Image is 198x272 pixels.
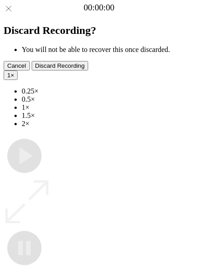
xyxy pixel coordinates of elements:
[32,61,89,70] button: Discard Recording
[22,112,194,120] li: 1.5×
[4,70,18,80] button: 1×
[22,87,194,95] li: 0.25×
[22,103,194,112] li: 1×
[22,46,194,54] li: You will not be able to recover this once discarded.
[22,120,194,128] li: 2×
[4,61,30,70] button: Cancel
[84,3,114,13] a: 00:00:00
[7,72,10,79] span: 1
[4,24,194,37] h2: Discard Recording?
[22,95,194,103] li: 0.5×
